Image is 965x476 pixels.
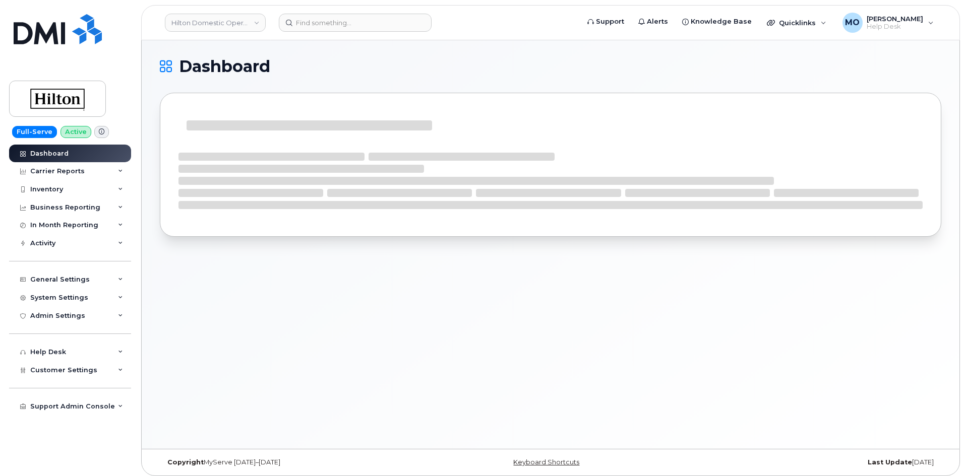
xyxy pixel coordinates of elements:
div: MyServe [DATE]–[DATE] [160,458,420,466]
a: Keyboard Shortcuts [513,458,579,466]
div: [DATE] [681,458,941,466]
strong: Last Update [868,458,912,466]
strong: Copyright [167,458,204,466]
span: Dashboard [179,59,270,74]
